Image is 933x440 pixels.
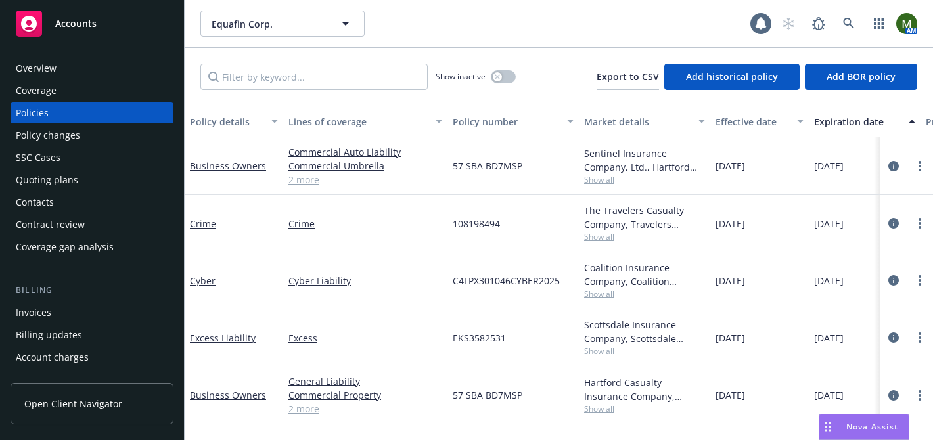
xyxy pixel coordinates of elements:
span: [DATE] [814,274,844,288]
span: [DATE] [716,217,745,231]
button: Policy number [447,106,579,137]
div: Drag to move [819,414,836,439]
button: Equafin Corp. [200,11,365,37]
a: Crime [190,217,216,230]
span: Open Client Navigator [24,397,122,410]
a: circleInformation [886,158,901,174]
a: Search [836,11,862,37]
span: [DATE] [716,159,745,173]
div: Contacts [16,192,54,213]
a: Start snowing [775,11,802,37]
span: Nova Assist [846,421,898,432]
button: Add BOR policy [805,64,917,90]
span: [DATE] [716,274,745,288]
div: The Travelers Casualty Company, Travelers Insurance [584,204,705,231]
a: Account charges [11,347,173,368]
a: Coverage gap analysis [11,236,173,257]
div: Policy number [453,115,559,129]
span: [DATE] [814,331,844,345]
div: SSC Cases [16,147,60,168]
div: Market details [584,115,691,129]
span: 57 SBA BD7MSP [453,159,522,173]
span: Equafin Corp. [212,17,325,31]
span: Show all [584,288,705,299]
div: Installment plans [16,369,93,390]
span: Show inactive [436,71,486,82]
a: Commercial Auto Liability [288,145,442,159]
span: Show all [584,345,705,357]
a: Report a Bug [806,11,832,37]
div: Contract review [16,214,85,235]
span: [DATE] [814,388,844,402]
a: more [912,215,928,231]
div: Policy details [190,115,263,129]
a: Excess Liability [190,332,256,344]
a: circleInformation [886,330,901,345]
div: Expiration date [814,115,901,129]
a: Billing updates [11,324,173,345]
a: 2 more [288,173,442,187]
a: Policy changes [11,125,173,146]
a: General Liability [288,374,442,388]
div: Scottsdale Insurance Company, Scottsdale Insurance Company (Nationwide), CRC Group [584,318,705,345]
a: 2 more [288,402,442,416]
a: more [912,387,928,403]
span: 57 SBA BD7MSP [453,388,522,402]
span: C4LPX301046CYBER2025 [453,274,560,288]
a: more [912,330,928,345]
div: Coalition Insurance Company, Coalition Insurance Solutions (Carrier), CRC Group [584,261,705,288]
div: Coverage gap analysis [16,236,114,257]
button: Nova Assist [819,414,909,440]
a: Excess [288,331,442,345]
a: circleInformation [886,215,901,231]
div: Sentinel Insurance Company, Ltd., Hartford Insurance Group [584,146,705,174]
div: Account charges [16,347,89,368]
div: Quoting plans [16,169,78,190]
div: Overview [16,58,57,79]
span: [DATE] [814,217,844,231]
span: Export to CSV [597,70,659,83]
a: Invoices [11,302,173,323]
a: Contract review [11,214,173,235]
a: circleInformation [886,387,901,403]
a: Cyber [190,275,216,287]
button: Export to CSV [597,64,659,90]
a: circleInformation [886,273,901,288]
div: Billing [11,284,173,297]
button: Lines of coverage [283,106,447,137]
button: Add historical policy [664,64,800,90]
div: Effective date [716,115,789,129]
a: Quoting plans [11,169,173,190]
a: more [912,273,928,288]
span: 108198494 [453,217,500,231]
button: Market details [579,106,710,137]
button: Expiration date [809,106,921,137]
span: [DATE] [814,159,844,173]
a: Overview [11,58,173,79]
span: Show all [584,174,705,185]
a: Switch app [866,11,892,37]
div: Policies [16,102,49,123]
a: Crime [288,217,442,231]
a: SSC Cases [11,147,173,168]
span: [DATE] [716,331,745,345]
span: EKS3582531 [453,331,506,345]
a: Business Owners [190,160,266,172]
div: Billing updates [16,324,82,345]
a: Commercial Umbrella [288,159,442,173]
div: Lines of coverage [288,115,428,129]
a: Business Owners [190,389,266,401]
a: Contacts [11,192,173,213]
a: Policies [11,102,173,123]
span: Show all [584,403,705,414]
button: Policy details [185,106,283,137]
img: photo [896,13,917,34]
a: Coverage [11,80,173,101]
span: Accounts [55,18,97,29]
a: Accounts [11,5,173,42]
div: Policy changes [16,125,80,146]
span: Add historical policy [686,70,778,83]
button: Effective date [710,106,809,137]
a: Commercial Property [288,388,442,402]
span: [DATE] [716,388,745,402]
